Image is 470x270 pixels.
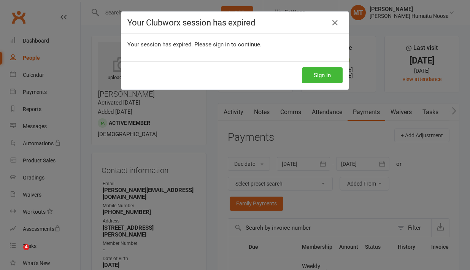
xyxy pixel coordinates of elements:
a: Close [329,17,341,29]
span: 4 [23,244,29,250]
span: Your session has expired. Please sign in to continue. [127,41,262,48]
h4: Your Clubworx session has expired [127,18,343,27]
iframe: Intercom live chat [8,244,26,262]
button: Sign In [302,67,343,83]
